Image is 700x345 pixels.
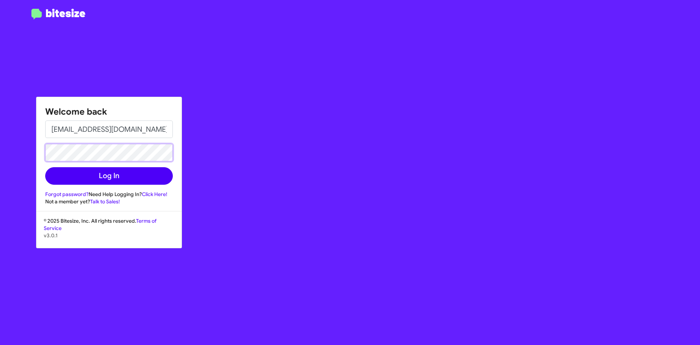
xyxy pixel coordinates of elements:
button: Log In [45,167,173,185]
h1: Welcome back [45,106,173,118]
a: Talk to Sales! [90,198,120,205]
a: Click Here! [142,191,167,198]
p: v3.0.1 [44,232,174,239]
div: Not a member yet? [45,198,173,205]
div: Need Help Logging In? [45,191,173,198]
div: © 2025 Bitesize, Inc. All rights reserved. [36,217,182,248]
input: Email address [45,120,173,138]
a: Forgot password? [45,191,89,198]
